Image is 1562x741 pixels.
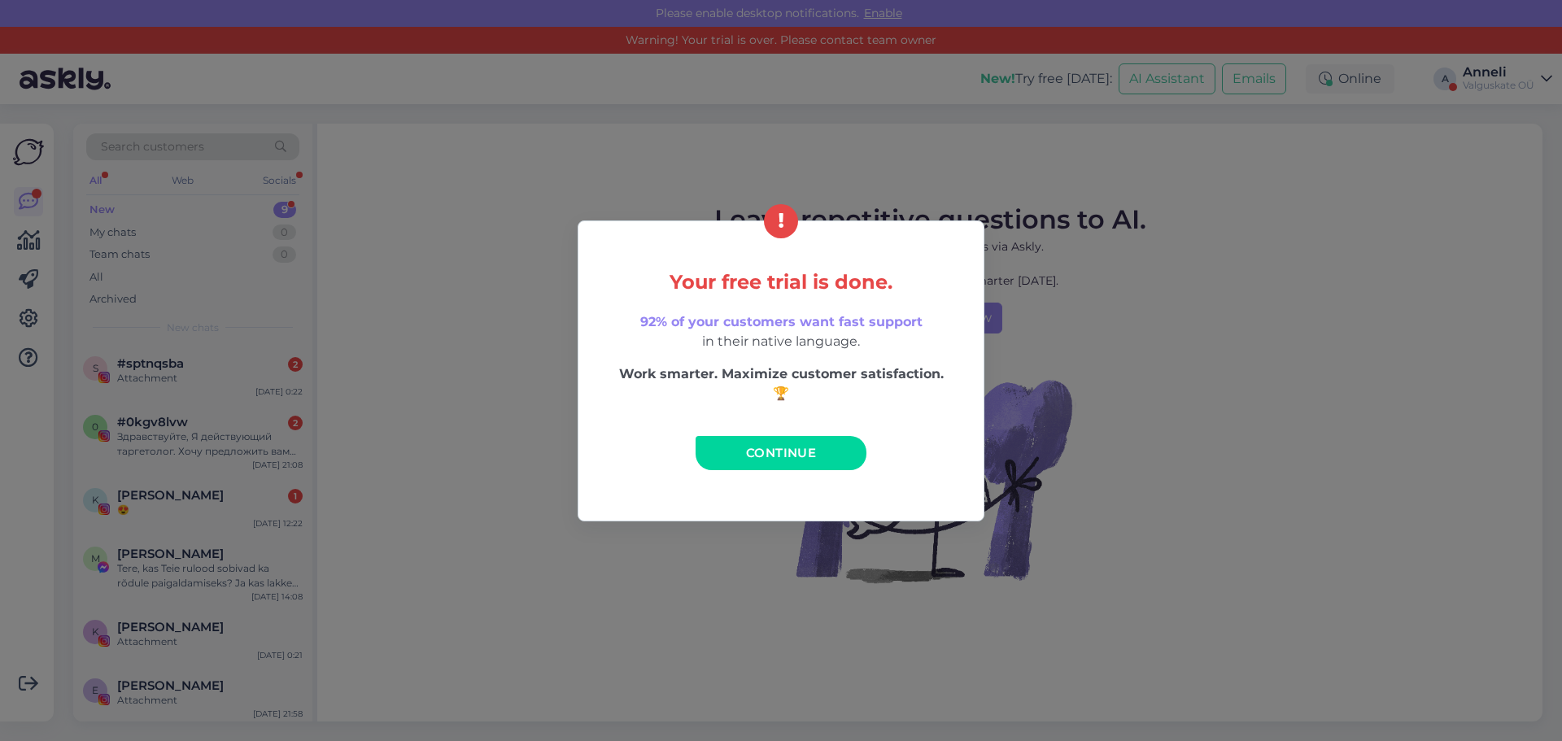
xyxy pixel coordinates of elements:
[613,364,949,403] p: Work smarter. Maximize customer satisfaction. 🏆
[613,312,949,351] p: in their native language.
[746,445,816,460] span: Continue
[696,436,866,470] a: Continue
[613,272,949,293] h5: Your free trial is done.
[640,314,923,329] span: 92% of your customers want fast support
